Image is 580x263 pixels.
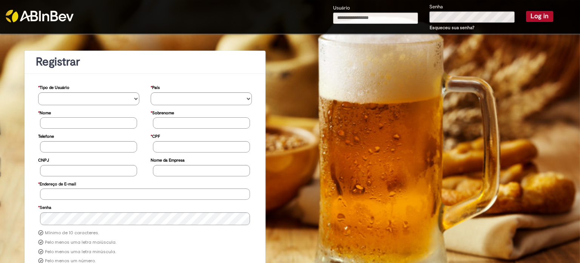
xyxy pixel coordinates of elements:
img: ABInbev-white.png [6,10,74,22]
label: Sobrenome [151,107,174,118]
label: Nome [38,107,51,118]
label: Endereço de E-mail [38,178,76,189]
label: CPF [151,130,160,141]
label: Mínimo de 10 caracteres. [45,230,99,236]
label: Senha [429,3,443,11]
label: Pelo menos uma letra maiúscula. [45,240,116,246]
label: Senha [38,201,51,212]
a: Esqueceu sua senha? [430,25,474,31]
h1: Registrar [36,56,254,68]
label: Nome da Empresa [151,154,185,165]
label: Tipo de Usuário [38,81,69,92]
label: País [151,81,160,92]
label: Pelo menos uma letra minúscula. [45,249,116,255]
label: CNPJ [38,154,49,165]
label: Telefone [38,130,54,141]
label: Usuário [333,5,350,12]
button: Log in [526,11,553,22]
